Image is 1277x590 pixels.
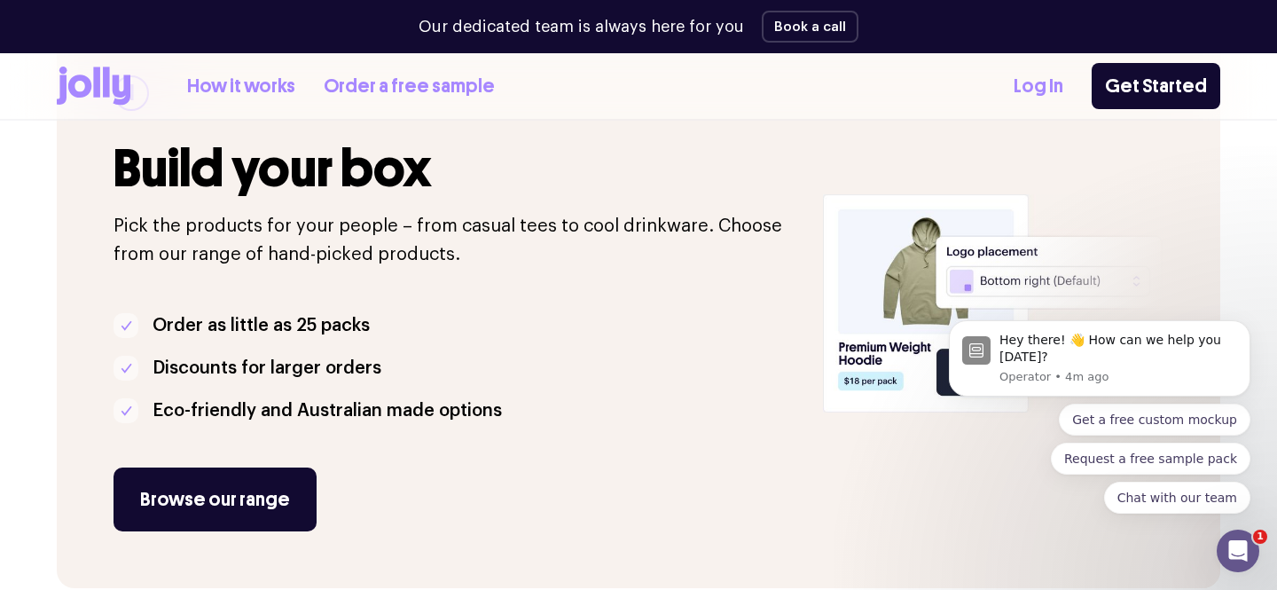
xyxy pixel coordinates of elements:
[153,354,381,382] p: Discounts for larger orders
[324,72,495,101] a: Order a free sample
[762,11,858,43] button: Book a call
[419,15,744,39] p: Our dedicated team is always here for you
[187,72,295,101] a: How it works
[114,139,802,198] h3: Build your box
[153,397,502,425] p: Eco-friendly and Australian made options
[1092,63,1220,109] a: Get Started
[1014,72,1063,101] a: Log In
[153,311,370,340] p: Order as little as 25 packs
[922,298,1277,581] iframe: Intercom notifications message
[114,468,317,531] a: Browse our range
[1253,530,1267,544] span: 1
[114,212,802,269] p: Pick the products for your people – from casual tees to cool drinkware. Choose from our range of ...
[1217,530,1259,572] iframe: Intercom live chat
